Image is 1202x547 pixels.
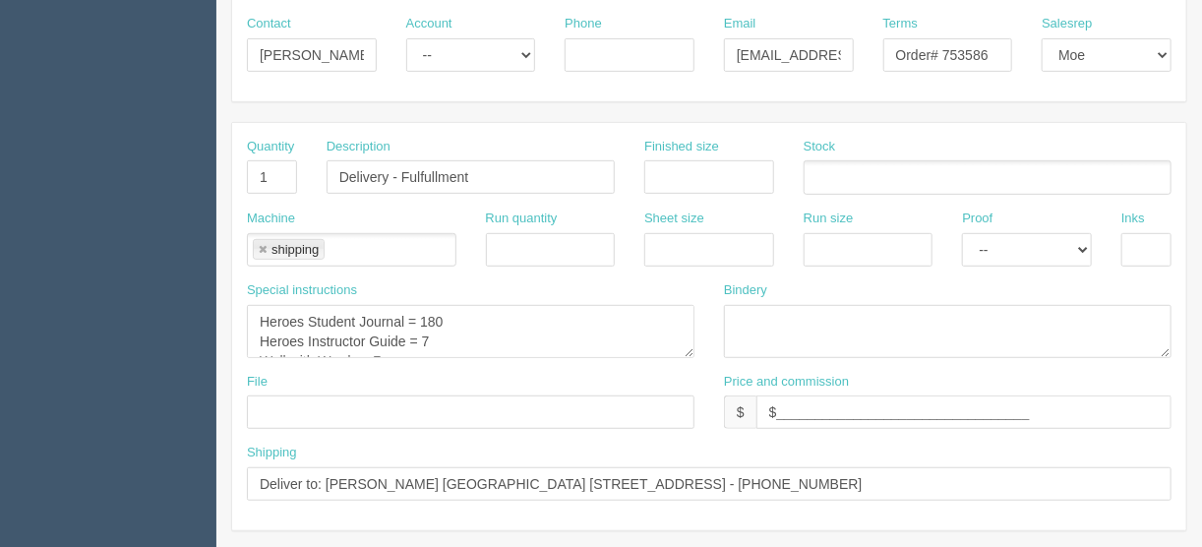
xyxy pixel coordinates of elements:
label: Email [724,15,756,33]
label: Stock [804,138,836,156]
label: Phone [565,15,602,33]
label: Contact [247,15,291,33]
div: shipping [271,243,319,256]
div: $ [724,395,756,429]
label: Run size [804,210,854,228]
label: Bindery [724,281,767,300]
label: Salesrep [1042,15,1092,33]
label: Quantity [247,138,294,156]
label: Description [327,138,391,156]
label: Account [406,15,452,33]
label: File [247,373,268,392]
label: Machine [247,210,295,228]
label: Special instructions [247,281,357,300]
label: Inks [1121,210,1145,228]
label: Proof [962,210,992,228]
label: Finished size [644,138,719,156]
textarea: Heroes Student Journal = 180 Heroes Instructor Guide = 7 Wall with Words = 7 [247,305,694,358]
label: Sheet size [644,210,704,228]
label: Terms [883,15,918,33]
label: Shipping [247,444,297,462]
label: Run quantity [486,210,558,228]
label: Price and commission [724,373,849,392]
